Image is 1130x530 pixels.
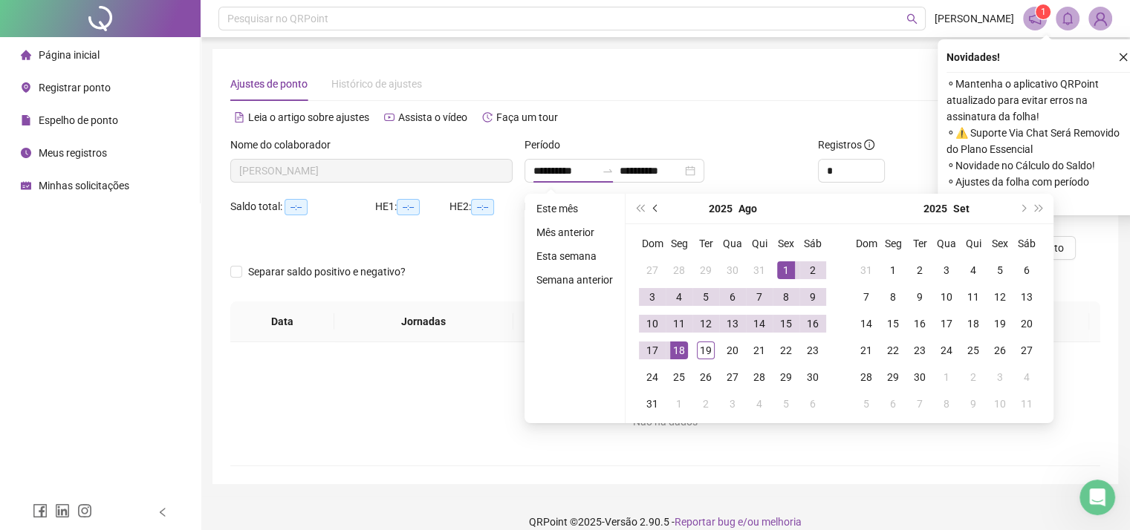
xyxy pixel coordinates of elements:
[991,261,1009,279] div: 5
[799,284,826,310] td: 2025-08-09
[799,364,826,390] td: 2025-08-30
[991,395,1009,413] div: 10
[773,390,799,417] td: 2025-09-05
[964,395,982,413] div: 9
[857,395,875,413] div: 5
[799,337,826,364] td: 2025-08-23
[692,257,719,284] td: 2025-07-29
[960,390,987,417] td: 2025-10-09
[750,341,768,359] div: 21
[880,257,906,284] td: 2025-09-01
[906,364,933,390] td: 2025-09-30
[230,137,340,153] label: Nome do colaborador
[933,230,960,257] th: Qua
[906,257,933,284] td: 2025-09-02
[804,315,822,333] div: 16
[991,315,1009,333] div: 19
[239,160,504,182] span: LUISA ANDREIA NASCIMENTO LEITE
[639,390,666,417] td: 2025-08-31
[818,137,874,153] span: Registros
[482,112,493,122] span: history
[639,230,666,257] th: Dom
[248,111,369,123] span: Leia o artigo sobre ajustes
[991,288,1009,306] div: 12
[692,337,719,364] td: 2025-08-19
[1013,257,1040,284] td: 2025-09-06
[39,49,100,61] span: Página inicial
[719,257,746,284] td: 2025-07-30
[1018,288,1036,306] div: 13
[21,82,31,93] span: environment
[1018,315,1036,333] div: 20
[804,395,822,413] div: 6
[960,364,987,390] td: 2025-10-02
[777,288,795,306] div: 8
[697,288,715,306] div: 5
[1013,337,1040,364] td: 2025-09-27
[1031,194,1048,223] button: super-next-year
[804,368,822,386] div: 30
[933,364,960,390] td: 2025-10-01
[987,284,1013,310] td: 2025-09-12
[880,390,906,417] td: 2025-10-06
[334,301,513,342] th: Jornadas
[692,230,719,257] th: Ter
[938,315,955,333] div: 17
[738,194,757,223] button: month panel
[799,257,826,284] td: 2025-08-02
[384,112,394,122] span: youtube
[230,301,334,342] th: Data
[884,368,902,386] div: 29
[513,301,625,342] th: Entrada 1
[1013,230,1040,257] th: Sáb
[285,199,308,215] span: --:--
[1036,4,1051,19] sup: 1
[933,284,960,310] td: 2025-09-10
[777,368,795,386] div: 29
[666,257,692,284] td: 2025-07-28
[1061,12,1074,25] span: bell
[639,337,666,364] td: 2025-08-17
[643,341,661,359] div: 17
[697,261,715,279] div: 29
[692,310,719,337] td: 2025-08-12
[884,288,902,306] div: 8
[709,194,733,223] button: year panel
[1079,480,1115,515] iframe: Intercom live chat
[911,395,929,413] div: 7
[880,337,906,364] td: 2025-09-22
[1018,261,1036,279] div: 6
[777,395,795,413] div: 5
[719,310,746,337] td: 2025-08-13
[987,230,1013,257] th: Sex
[21,50,31,60] span: home
[777,341,795,359] div: 22
[804,261,822,279] div: 2
[719,390,746,417] td: 2025-09-03
[880,284,906,310] td: 2025-09-08
[602,165,614,177] span: to
[643,261,661,279] div: 27
[602,165,614,177] span: swap-right
[906,390,933,417] td: 2025-10-07
[906,310,933,337] td: 2025-09-16
[692,284,719,310] td: 2025-08-05
[906,13,918,24] span: search
[530,200,619,217] li: Este mês
[643,315,661,333] div: 10
[496,111,558,123] span: Faça um tour
[724,395,741,413] div: 3
[853,337,880,364] td: 2025-09-21
[991,341,1009,359] div: 26
[21,180,31,191] span: schedule
[1018,368,1036,386] div: 4
[398,111,467,123] span: Assista o vídeo
[911,368,929,386] div: 30
[1013,284,1040,310] td: 2025-09-13
[857,368,875,386] div: 28
[746,284,773,310] td: 2025-08-07
[746,230,773,257] th: Qui
[911,288,929,306] div: 9
[643,395,661,413] div: 31
[242,264,412,280] span: Separar saldo positivo e negativo?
